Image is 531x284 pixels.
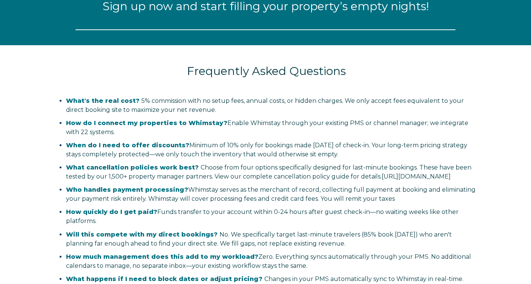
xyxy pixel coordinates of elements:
span: Will this compete with my direct bookings? [66,231,218,238]
span: Choose from four options specifically designed for last-minute bookings. These have been tested b... [66,164,471,180]
strong: How quickly do I get paid? [66,208,157,215]
span: Minimum of 10% [189,142,239,149]
span: Funds transfer to your account within 0-24 hours after guest check-in—no waiting weeks like other... [66,208,459,224]
span: What's the real cost? [66,97,140,104]
span: Zero. Everything syncs automatically through your PMS. No additional calendars to manage, no sepa... [66,253,471,269]
span: Whimstay serves as the merchant of record, collecting full payment at booking and eliminating you... [66,186,476,202]
span: Frequently Asked Questions [187,64,346,78]
span: Enable Whimstay through your existing PMS or channel manager; we integrate with 22 systems. [66,119,468,136]
strong: Who handles payment processing? [66,186,188,193]
strong: How much management does this add to my workload? [66,253,258,260]
span: 5% commission with no setup fees, annual costs, or hidden charges. We only accept fees equivalent... [66,97,464,113]
span: What happens if I need to block dates or adjust pricing? [66,275,262,282]
a: Vínculo https://salespage.whimstay.com/cancellation-policy-options [382,173,451,180]
span: No. We specifically target last-minute travelers (85% book [DATE]) who aren't planning far enough... [66,231,452,247]
span: only for bookings made [DATE] of check-in. Your long-term pricing strategy stays completely prote... [66,142,467,158]
span: What cancellation policies work best? [66,164,199,171]
strong: When do I need to offer discounts? [66,142,189,149]
strong: How do I connect my properties to Whimstay? [66,119,227,127]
